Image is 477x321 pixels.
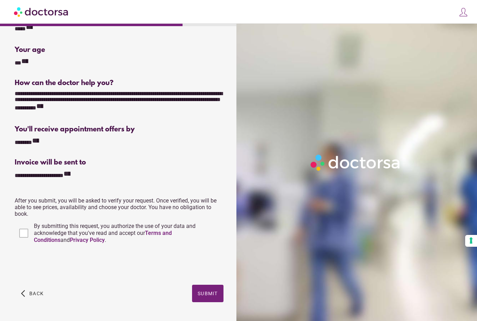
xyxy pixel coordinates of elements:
[34,230,172,243] a: Terms and Conditions
[29,291,44,296] span: Back
[192,285,223,302] button: Submit
[465,235,477,247] button: Your consent preferences for tracking technologies
[15,46,118,54] div: Your age
[34,223,196,243] span: By submitting this request, you authorize the use of your data and acknowledge that you've read a...
[308,152,403,173] img: Logo-Doctorsa-trans-White-partial-flat.png
[15,197,223,217] p: After you submit, you will be asked to verify your request. Once verified, you will be able to se...
[70,237,105,243] a: Privacy Policy
[14,4,69,20] img: Doctorsa.com
[15,159,223,167] div: Invoice will be sent to
[15,125,223,133] div: You'll receive appointment offers by
[15,251,121,278] iframe: reCAPTCHA
[18,285,46,302] button: arrow_back_ios Back
[15,79,223,87] div: How can the doctor help you?
[198,291,218,296] span: Submit
[458,7,468,17] img: icons8-customer-100.png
